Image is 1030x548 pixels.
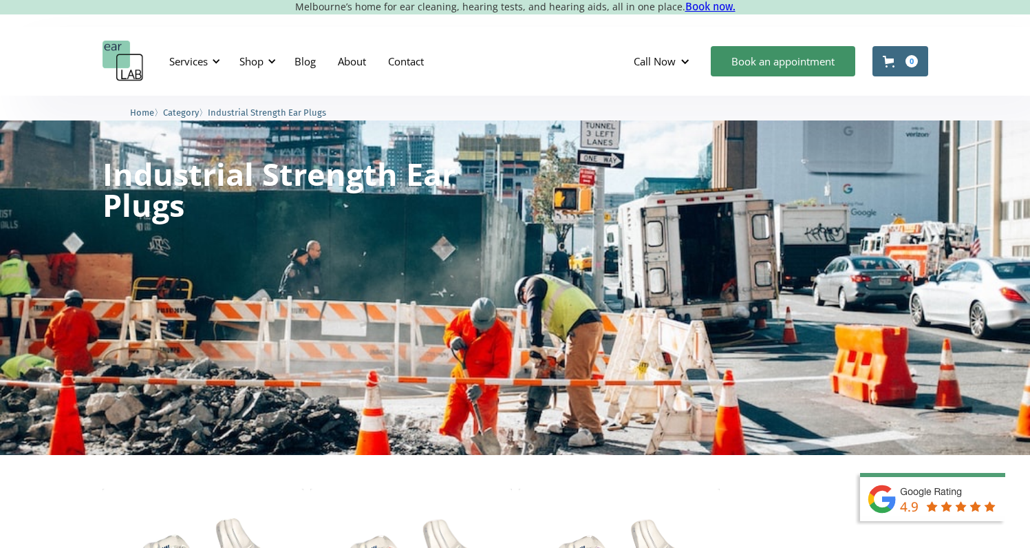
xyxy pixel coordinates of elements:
[161,41,224,82] div: Services
[283,41,327,81] a: Blog
[103,158,469,220] h1: Industrial Strength Ear Plugs
[130,107,154,118] span: Home
[711,46,855,76] a: Book an appointment
[130,105,154,118] a: Home
[905,55,918,67] div: 0
[163,107,199,118] span: Category
[623,41,704,82] div: Call Now
[327,41,377,81] a: About
[169,54,208,68] div: Services
[239,54,264,68] div: Shop
[163,105,199,118] a: Category
[103,41,144,82] a: home
[208,105,326,118] a: Industrial Strength Ear Plugs
[872,46,928,76] a: Open cart
[231,41,280,82] div: Shop
[634,54,676,68] div: Call Now
[377,41,435,81] a: Contact
[208,107,326,118] span: Industrial Strength Ear Plugs
[163,105,208,120] li: 〉
[130,105,163,120] li: 〉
